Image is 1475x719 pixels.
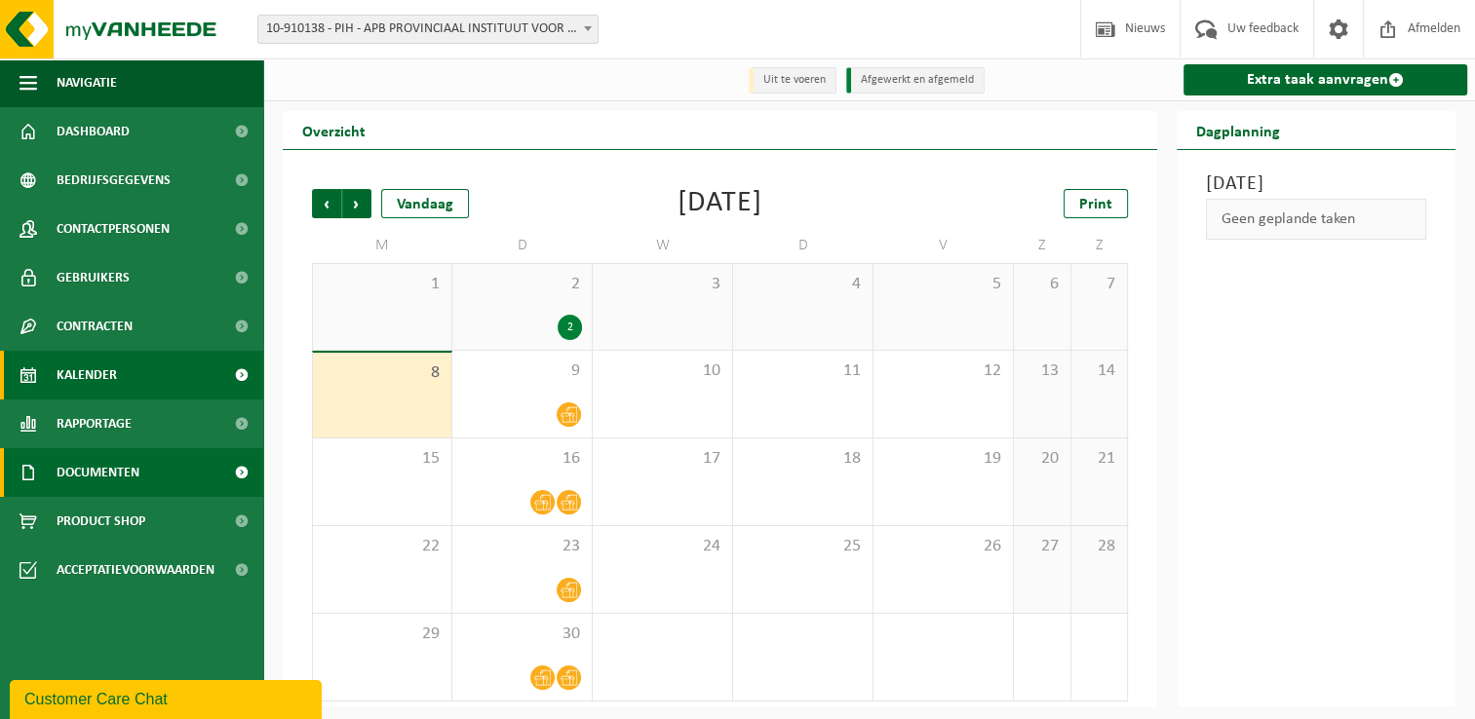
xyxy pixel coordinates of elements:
span: Documenten [57,448,139,497]
span: 28 [1081,536,1118,557]
a: Print [1064,189,1128,218]
span: 22 [323,536,442,557]
div: Vandaag [381,189,469,218]
span: 6 [1024,274,1061,295]
span: 8 [323,362,442,384]
span: 20 [1024,448,1061,470]
span: 7 [1081,274,1118,295]
iframe: chat widget [10,676,326,719]
span: 25 [743,536,863,557]
span: 13 [1024,360,1061,382]
span: Product Shop [57,497,145,546]
span: Navigatie [57,58,117,107]
span: 12 [883,360,1003,382]
span: 14 [1081,360,1118,382]
li: Uit te voeren [749,67,836,94]
div: [DATE] [678,189,762,218]
span: 1 [323,274,442,295]
span: 29 [323,624,442,645]
h3: [DATE] [1206,170,1426,199]
h2: Overzicht [283,111,385,149]
span: Dashboard [57,107,130,156]
span: 15 [323,448,442,470]
span: 9 [462,360,582,382]
span: Vorige [312,189,341,218]
span: 5 [883,274,1003,295]
span: 18 [743,448,863,470]
span: Print [1079,197,1112,212]
span: Acceptatievoorwaarden [57,546,214,594]
span: 11 [743,360,863,382]
td: Z [1071,228,1129,263]
span: Contactpersonen [57,205,170,253]
span: Bedrijfsgegevens [57,156,171,205]
span: 10 [602,360,722,382]
span: Rapportage [57,399,132,448]
td: W [593,228,733,263]
h2: Dagplanning [1177,111,1300,149]
span: Kalender [57,351,117,399]
span: 24 [602,536,722,557]
span: 27 [1024,536,1061,557]
li: Afgewerkt en afgemeld [846,67,985,94]
span: 3 [602,274,722,295]
span: 26 [883,536,1003,557]
span: 17 [602,448,722,470]
a: Extra taak aanvragen [1184,64,1467,95]
span: 23 [462,536,582,557]
td: Z [1014,228,1071,263]
div: Geen geplande taken [1206,199,1426,240]
td: D [452,228,593,263]
span: 10-910138 - PIH - APB PROVINCIAAL INSTITUUT VOOR HYGIENE - ANTWERPEN [258,16,598,43]
span: 16 [462,448,582,470]
div: 2 [558,315,582,340]
td: D [733,228,873,263]
td: M [312,228,452,263]
span: 19 [883,448,1003,470]
span: 4 [743,274,863,295]
span: Contracten [57,302,133,351]
span: Gebruikers [57,253,130,302]
td: V [873,228,1014,263]
span: 30 [462,624,582,645]
span: Volgende [342,189,371,218]
span: 21 [1081,448,1118,470]
span: 2 [462,274,582,295]
span: 10-910138 - PIH - APB PROVINCIAAL INSTITUUT VOOR HYGIENE - ANTWERPEN [257,15,599,44]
